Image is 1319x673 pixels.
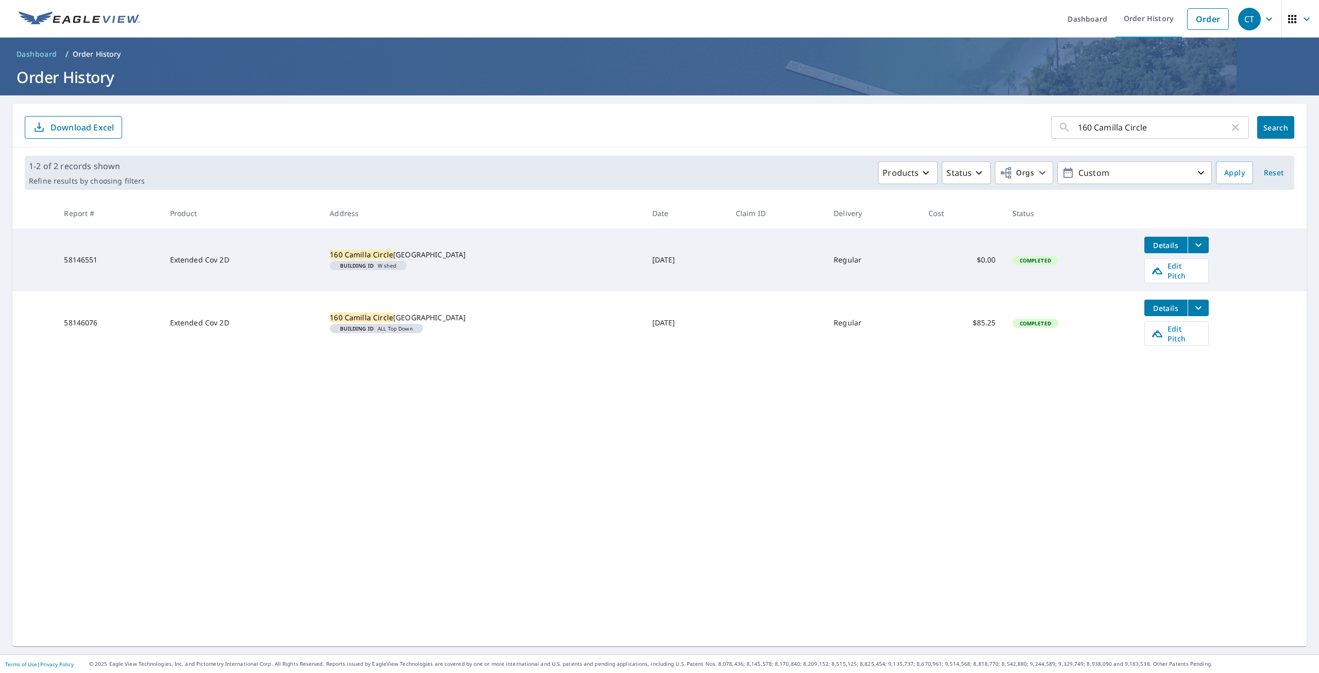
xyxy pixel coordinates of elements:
th: Report # [56,198,161,228]
td: $85.25 [920,291,1004,354]
nav: breadcrumb [12,46,1307,62]
span: Orgs [1000,167,1034,179]
button: detailsBtn-58146551 [1144,237,1188,253]
button: Custom [1057,161,1212,184]
span: Edit Pitch [1151,324,1202,343]
p: Products [883,167,919,179]
button: Orgs [995,161,1053,184]
button: filesDropdownBtn-58146551 [1188,237,1209,253]
th: Address [322,198,644,228]
td: Extended Cov 2D [162,291,322,354]
td: Regular [825,228,920,291]
p: Order History [73,49,121,59]
a: Edit Pitch [1144,258,1209,283]
td: $0.00 [920,228,1004,291]
div: [GEOGRAPHIC_DATA] [330,313,635,323]
p: Status [946,167,972,179]
button: Status [942,161,991,184]
img: EV Logo [19,11,140,27]
em: Building ID [340,263,374,268]
p: 1-2 of 2 records shown [29,160,145,172]
span: Completed [1013,320,1057,327]
a: Edit Pitch [1144,321,1209,346]
a: Terms of Use [5,661,37,668]
button: detailsBtn-58146076 [1144,300,1188,316]
td: [DATE] [644,291,728,354]
em: Building ID [340,326,374,331]
th: Status [1004,198,1136,228]
mark: 160 Camilla Circle [330,250,393,259]
h1: Order History [12,67,1307,88]
th: Cost [920,198,1004,228]
button: Apply [1216,161,1253,184]
span: Search [1265,123,1286,133]
th: Delivery [825,198,920,228]
button: Search [1257,116,1294,139]
span: Apply [1224,167,1245,179]
a: Dashboard [12,46,61,62]
td: [DATE] [644,228,728,291]
span: W shed [334,263,402,268]
span: Completed [1013,257,1057,264]
div: CT [1238,8,1261,30]
td: Regular [825,291,920,354]
li: / [65,48,69,60]
td: 58146076 [56,291,161,354]
input: Address, Report #, Claim ID, etc. [1078,113,1229,142]
mark: 160 Camilla Circle [330,313,393,322]
span: Dashboard [16,49,57,59]
th: Claim ID [728,198,825,228]
td: Extended Cov 2D [162,228,322,291]
a: Privacy Policy [40,661,74,668]
p: © 2025 Eagle View Technologies, Inc. and Pictometry International Corp. All Rights Reserved. Repo... [89,660,1314,668]
button: Download Excel [25,116,122,139]
a: Order [1187,8,1229,30]
span: Details [1151,303,1181,313]
p: Refine results by choosing filters [29,176,145,186]
span: Details [1151,240,1181,250]
div: [GEOGRAPHIC_DATA] [330,250,635,260]
span: Reset [1261,167,1286,179]
button: Reset [1257,161,1290,184]
button: filesDropdownBtn-58146076 [1188,300,1209,316]
th: Date [644,198,728,228]
p: Custom [1074,164,1195,182]
button: Products [878,161,938,184]
span: ALL Top Down [334,326,418,331]
p: Download Excel [50,122,114,133]
td: 58146551 [56,228,161,291]
span: Edit Pitch [1151,261,1202,281]
p: | [5,661,74,667]
th: Product [162,198,322,228]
